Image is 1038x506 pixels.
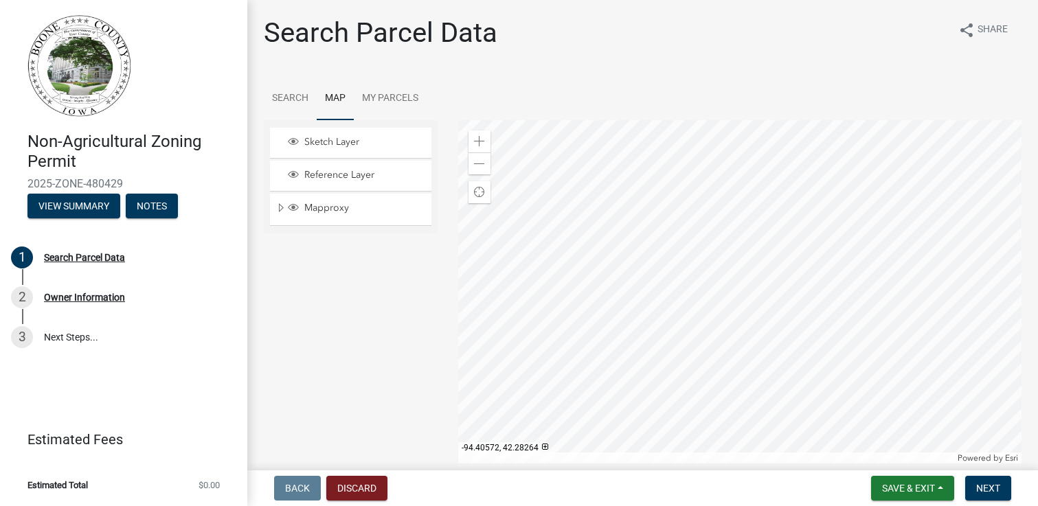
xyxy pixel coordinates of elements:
span: Share [978,22,1008,38]
wm-modal-confirm: Summary [27,201,120,212]
i: share [958,22,975,38]
a: My Parcels [354,77,427,121]
button: Next [965,476,1011,501]
a: Search [264,77,317,121]
span: 2025-ZONE-480429 [27,177,220,190]
div: Zoom in [469,130,490,152]
li: Mapproxy [270,194,431,225]
h4: Non-Agricultural Zoning Permit [27,132,236,172]
span: Back [285,483,310,494]
span: Reference Layer [301,169,427,181]
span: Mapproxy [301,202,427,214]
div: Mapproxy [286,202,427,216]
a: Estimated Fees [11,426,225,453]
button: Discard [326,476,387,501]
li: Sketch Layer [270,128,431,159]
span: Save & Exit [882,483,935,494]
div: Find my location [469,181,490,203]
a: Map [317,77,354,121]
span: $0.00 [199,481,220,490]
span: Sketch Layer [301,136,427,148]
div: Powered by [954,452,1022,463]
div: 3 [11,326,33,348]
h1: Search Parcel Data [264,16,497,49]
span: Next [976,483,1000,494]
a: Esri [1005,453,1018,463]
button: Notes [126,194,178,218]
img: Boone County, Iowa [27,14,132,117]
li: Reference Layer [270,161,431,192]
div: Zoom out [469,152,490,174]
div: Owner Information [44,292,125,302]
span: Expand [275,202,286,216]
button: shareShare [947,16,1019,43]
div: Reference Layer [286,169,427,183]
div: 2 [11,286,33,308]
div: Search Parcel Data [44,253,125,262]
button: Back [274,476,321,501]
wm-modal-confirm: Notes [126,201,178,212]
button: Save & Exit [871,476,954,501]
ul: Layer List [269,124,433,229]
div: 1 [11,246,33,268]
span: Estimated Total [27,481,88,490]
div: Sketch Layer [286,136,427,150]
button: View Summary [27,194,120,218]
